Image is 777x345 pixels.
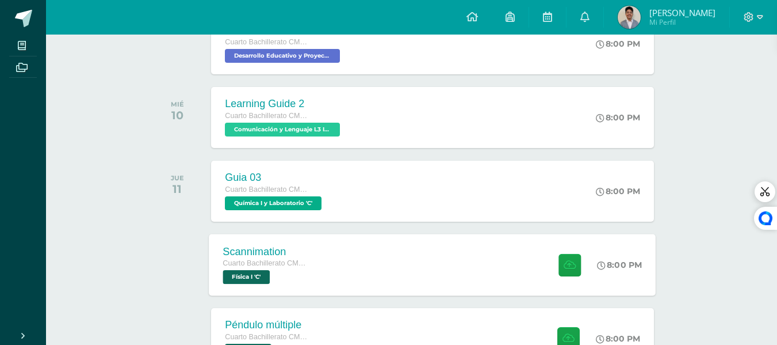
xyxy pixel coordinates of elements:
[225,112,311,120] span: Cuarto Bachillerato CMP Bachillerato en CCLL con Orientación en Computación
[596,333,640,344] div: 8:00 PM
[223,259,311,267] span: Cuarto Bachillerato CMP Bachillerato en CCLL con Orientación en Computación
[223,245,311,257] div: Scannimation
[225,49,340,63] span: Desarrollo Educativo y Proyecto de Vida 'C'
[225,196,321,210] span: Química I y Laboratorio 'C'
[225,319,311,331] div: Péndulo múltiple
[171,100,184,108] div: MIÉ
[649,7,715,18] span: [PERSON_NAME]
[171,174,184,182] div: JUE
[598,260,642,270] div: 8:00 PM
[171,182,184,196] div: 11
[225,172,324,184] div: Guia 03
[225,98,343,110] div: Learning Guide 2
[223,270,270,284] span: Física I 'C'
[171,108,184,122] div: 10
[649,17,715,27] span: Mi Perfil
[596,112,640,123] div: 8:00 PM
[225,333,311,341] span: Cuarto Bachillerato CMP Bachillerato en CCLL con Orientación en Computación
[596,39,640,49] div: 8:00 PM
[618,6,641,29] img: e565edd70807eb8db387527c47dd1a87.png
[225,38,311,46] span: Cuarto Bachillerato CMP Bachillerato en CCLL con Orientación en Computación
[596,186,640,196] div: 8:00 PM
[225,185,311,194] span: Cuarto Bachillerato CMP Bachillerato en CCLL con Orientación en Computación
[225,123,340,137] span: Comunicación y Lenguaje L3 Inglés 'C'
